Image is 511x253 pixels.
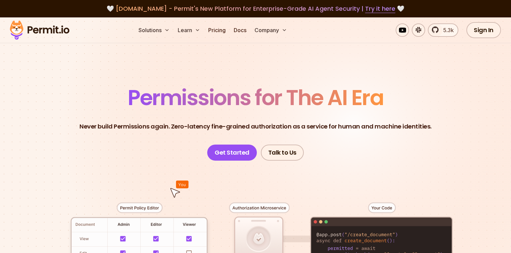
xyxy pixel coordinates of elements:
span: 5.3k [439,26,454,34]
span: [DOMAIN_NAME] - Permit's New Platform for Enterprise-Grade AI Agent Security | [116,4,395,13]
a: Try it here [365,4,395,13]
button: Company [252,23,290,37]
div: 🤍 🤍 [16,4,495,13]
p: Never build Permissions again. Zero-latency fine-grained authorization as a service for human and... [79,122,432,131]
button: Solutions [136,23,172,37]
span: Permissions for The AI Era [128,83,383,112]
a: Get Started [207,145,257,161]
a: Sign In [466,22,501,38]
a: Talk to Us [261,145,304,161]
button: Learn [175,23,203,37]
a: 5.3k [428,23,458,37]
a: Pricing [206,23,228,37]
img: Permit logo [7,19,72,41]
a: Docs [231,23,249,37]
